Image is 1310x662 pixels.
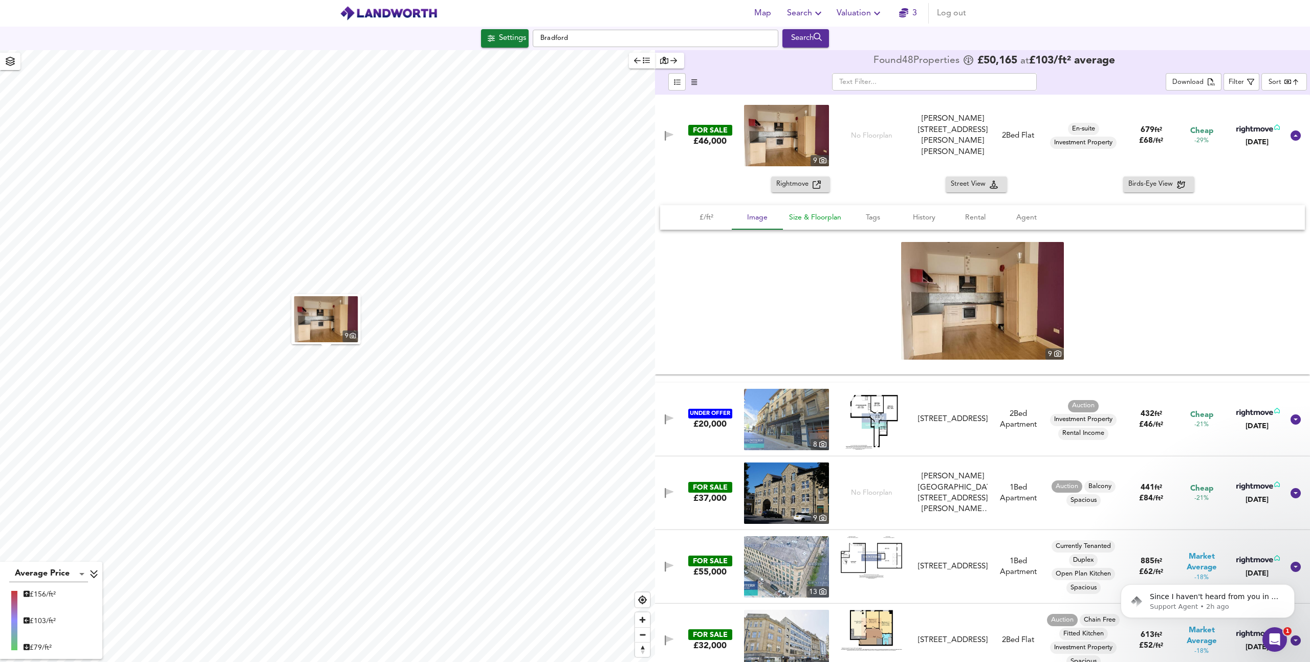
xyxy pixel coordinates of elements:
div: [DATE] [1234,137,1280,147]
div: Currently Tenanted [1052,540,1115,553]
a: 3 [899,6,917,20]
span: Rental [956,211,995,224]
button: Reset bearing to north [635,642,650,657]
img: property thumbnail [744,462,829,524]
span: Rightmove [776,179,813,190]
span: Auction [1052,482,1082,491]
img: property thumbnail [744,389,829,450]
div: Since I haven't heard from you in 5 minutes, I'll close this conversation, but if you need any mo... [8,270,168,322]
span: ft² [1154,127,1162,134]
span: No Floorplan [851,131,892,141]
span: Market Average [1175,551,1228,573]
span: Find my location [635,592,650,607]
div: 1 Bed Apartment [992,556,1044,578]
span: -29% [1194,137,1209,145]
span: Cheap [1190,410,1213,421]
div: FOR SALE£46,000 property thumbnail 9 No Floorplan[PERSON_NAME][STREET_ADDRESS][PERSON_NAME][PERSO... [655,95,1310,176]
div: [STREET_ADDRESS] [918,561,988,572]
img: property thumbnail [294,296,358,342]
img: property thumbnail [744,105,829,166]
span: ft² [1154,632,1162,638]
div: FOR SALE£37,000 property thumbnail 9 No Floorplan[PERSON_NAME][GEOGRAPHIC_DATA], [STREET_ADDRESS]... [655,456,1310,530]
div: Search [785,32,826,45]
div: If you need any more help understanding how we use Rightmove data or have other questions, I'm he... [16,203,160,263]
div: Download [1172,77,1204,89]
img: property thumbnail [744,536,829,598]
div: Spacious [1066,494,1101,506]
span: 613 [1141,631,1154,639]
span: Tags [854,211,892,224]
div: Rawson Buildings, 4 Rawson Road, Bradford, West Yorkshire, BD1 3SA [914,471,992,515]
div: £ 103/ft² [24,616,56,626]
div: 9 [811,513,829,524]
div: If you need any more help understanding how we use Rightmove data or have other questions, I'm he... [8,196,168,269]
svg: Show Details [1290,561,1302,573]
input: Text Filter... [832,73,1037,91]
div: Investment Property [1050,137,1117,149]
div: Settings [499,32,526,45]
span: Map [750,6,775,20]
button: property thumbnail 9 [292,294,361,344]
span: / ft² [1153,138,1163,144]
div: Since I haven't heard from you in 5 minutes, I'll close this conversation, but if you need any mo... [16,276,160,316]
span: ft² [1154,558,1162,565]
div: 2 Bed Flat [1002,130,1034,141]
div: Our platform integrates with Rightmove to provide live property listings and historical data, but... [8,48,196,195]
button: 3 [891,3,924,24]
div: Run Your Search [782,29,829,48]
svg: Show Details [1290,487,1302,499]
span: / ft² [1153,422,1163,428]
span: -21% [1194,494,1209,503]
span: / ft² [1153,495,1163,502]
span: Rental Income [1058,429,1108,438]
div: 8 [811,439,829,450]
div: £32,000 [693,640,727,651]
button: Filter [1224,73,1259,91]
span: No Floorplan [851,488,892,498]
a: property thumbnail 9 [294,296,358,342]
div: Auction [1068,400,1099,412]
span: ft² [1154,484,1162,491]
div: Auction [1052,480,1082,493]
img: Floorplan [841,536,902,579]
a: property thumbnail 9 [744,462,829,524]
img: Floorplan [841,610,902,651]
span: Investment Property [1050,643,1117,652]
span: Zoom out [635,628,650,642]
span: £ 68 [1139,137,1163,145]
button: Rightmove [771,176,830,192]
div: Balcony [1084,480,1116,493]
div: Broadgate House Bradford, West Yorkshire, BD1 4QQ [914,561,992,572]
span: / ft² [1153,643,1163,649]
div: Support Agent says… [8,196,196,270]
button: Download [1166,73,1221,91]
span: Balcony [1084,482,1116,491]
div: Chain Free [1080,614,1120,626]
div: Open Plan Kitchen [1052,568,1115,580]
div: Support Agent says… [8,48,196,196]
img: property thumbnail [901,242,1064,360]
div: Are you looking to understand this for integration purposes, or do you have a specific technical ... [16,149,188,189]
div: UNDER OFFER [688,409,732,418]
button: Zoom in [635,612,650,627]
div: Sort [1269,77,1281,87]
span: £ 103 / ft² average [1029,55,1115,66]
button: Settings [481,29,529,48]
span: £/ft² [687,211,726,224]
button: Log out [933,3,970,24]
button: go back [7,4,26,24]
div: 13 [806,586,829,598]
span: Duplex [1069,556,1098,565]
div: Filter [1229,77,1244,89]
svg: Show Details [1290,634,1302,647]
button: Birds-Eye View [1123,176,1194,192]
div: [STREET_ADDRESS] [918,414,988,425]
span: 432 [1141,410,1154,418]
div: Found 48 Propert ies [874,56,962,66]
span: Size & Floorplan [789,211,841,224]
button: Valuation [833,3,887,24]
span: Chain Free [1080,615,1120,625]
